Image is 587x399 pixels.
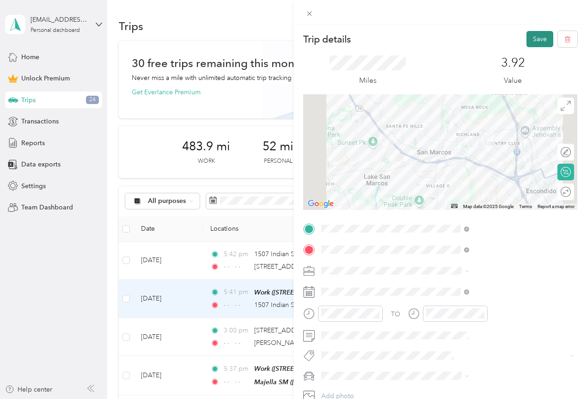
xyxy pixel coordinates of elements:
[306,198,336,210] a: Open this area in Google Maps (opens a new window)
[504,75,522,86] p: Value
[451,204,458,208] button: Keyboard shortcuts
[535,347,587,399] iframe: Everlance-gr Chat Button Frame
[501,55,525,70] p: 3.92
[391,309,400,319] div: TO
[463,204,514,209] span: Map data ©2025 Google
[526,31,553,47] button: Save
[306,198,336,210] img: Google
[303,33,351,46] p: Trip details
[538,204,575,209] a: Report a map error
[359,75,377,86] p: Miles
[519,204,532,209] a: Terms (opens in new tab)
